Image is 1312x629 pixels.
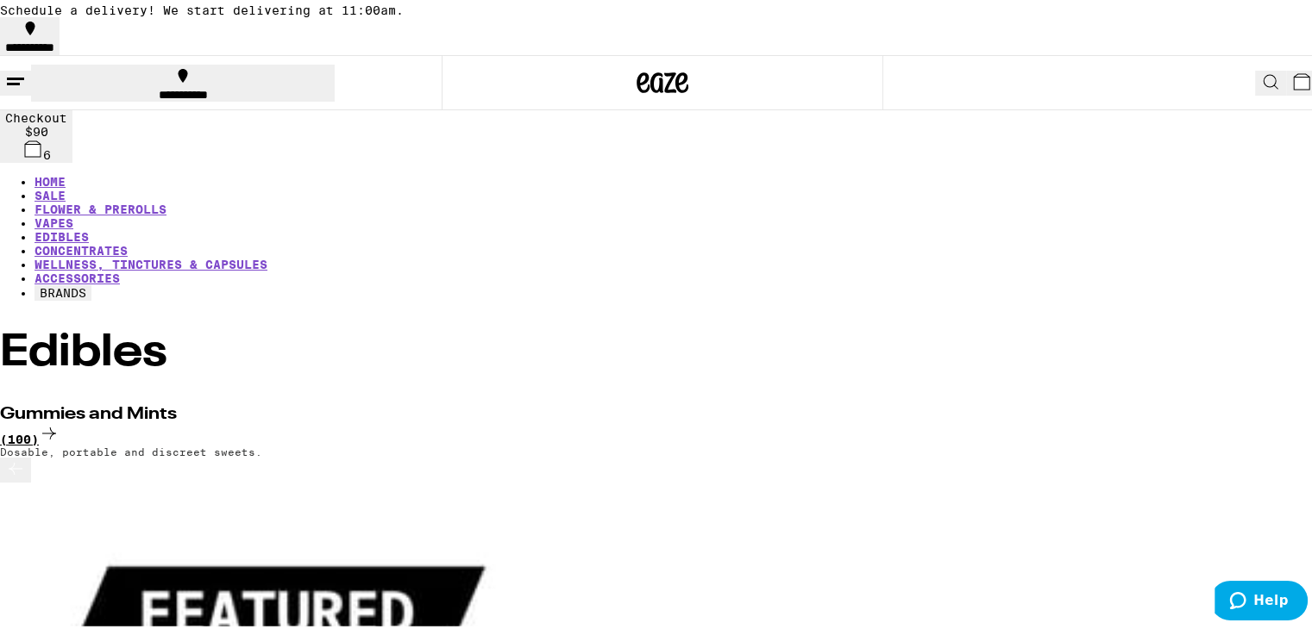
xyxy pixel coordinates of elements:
a: ACCESSORIES [35,268,120,282]
a: HOME [35,171,66,185]
span: 6 [43,145,51,159]
div: Checkout [5,108,67,121]
a: EDIBLES [35,227,89,240]
a: CONCENTRATES [35,240,128,254]
a: VAPES [35,213,73,227]
div: $ 90 [5,121,67,135]
a: SALE [35,185,66,199]
a: WELLNESS, TINCTURES & CAPSULES [35,254,267,268]
iframe: Opens a widget where you can find more information [1215,577,1308,620]
a: FLOWER & PREROLLS [35,199,166,213]
button: BRANDS [35,282,91,297]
